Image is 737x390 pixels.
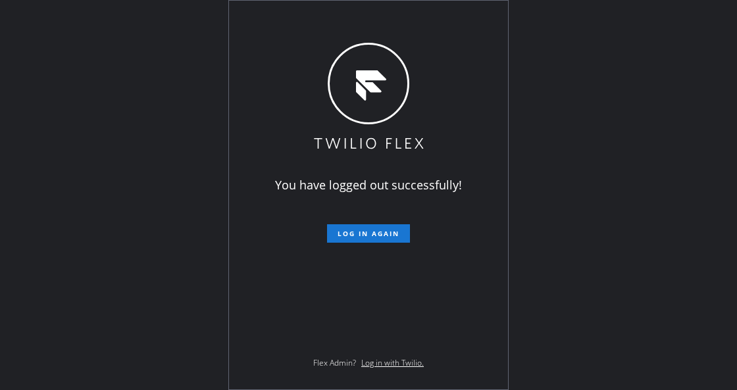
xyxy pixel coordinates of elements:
span: Flex Admin? [313,357,356,368]
span: You have logged out successfully! [275,177,462,193]
span: Log in again [338,229,399,238]
a: Log in with Twilio. [361,357,424,368]
button: Log in again [327,224,410,243]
